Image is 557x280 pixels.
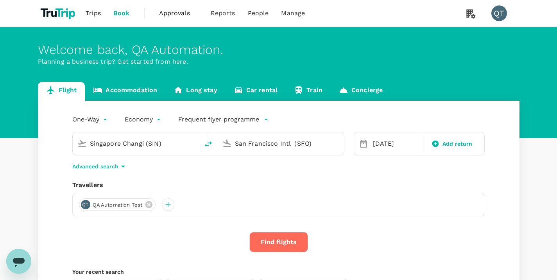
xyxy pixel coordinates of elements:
[125,113,163,126] div: Economy
[226,82,286,101] a: Car rental
[338,143,340,144] button: Open
[281,9,305,18] span: Manage
[38,57,519,66] p: Planning a business trip? Get started from here.
[38,82,85,101] a: Flight
[491,5,507,21] div: QT
[248,9,269,18] span: People
[72,180,485,190] div: Travellers
[72,268,485,276] p: Your recent search
[235,137,328,150] input: Going to
[79,198,156,211] div: QTQA Automation Test
[85,82,165,101] a: Accommodation
[72,162,118,170] p: Advanced search
[159,9,198,18] span: Approvals
[6,249,31,274] iframe: Button to launch messaging window
[90,137,183,150] input: Depart from
[193,143,195,144] button: Open
[165,82,225,101] a: Long stay
[38,43,519,57] div: Welcome back , QA Automation .
[199,135,218,153] button: delete
[442,140,473,148] span: Add return
[286,82,331,101] a: Train
[331,82,391,101] a: Concierge
[88,201,147,209] span: QA Automation Test
[72,113,109,126] div: One-Way
[113,9,130,18] span: Book
[178,115,269,124] button: Frequent flyer programme
[370,136,422,152] div: [DATE]
[211,9,235,18] span: Reports
[249,232,308,252] button: Find flights
[81,200,90,209] div: QT
[178,115,259,124] p: Frequent flyer programme
[38,5,80,22] img: TruTrip logo
[72,162,128,171] button: Advanced search
[86,9,101,18] span: Trips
